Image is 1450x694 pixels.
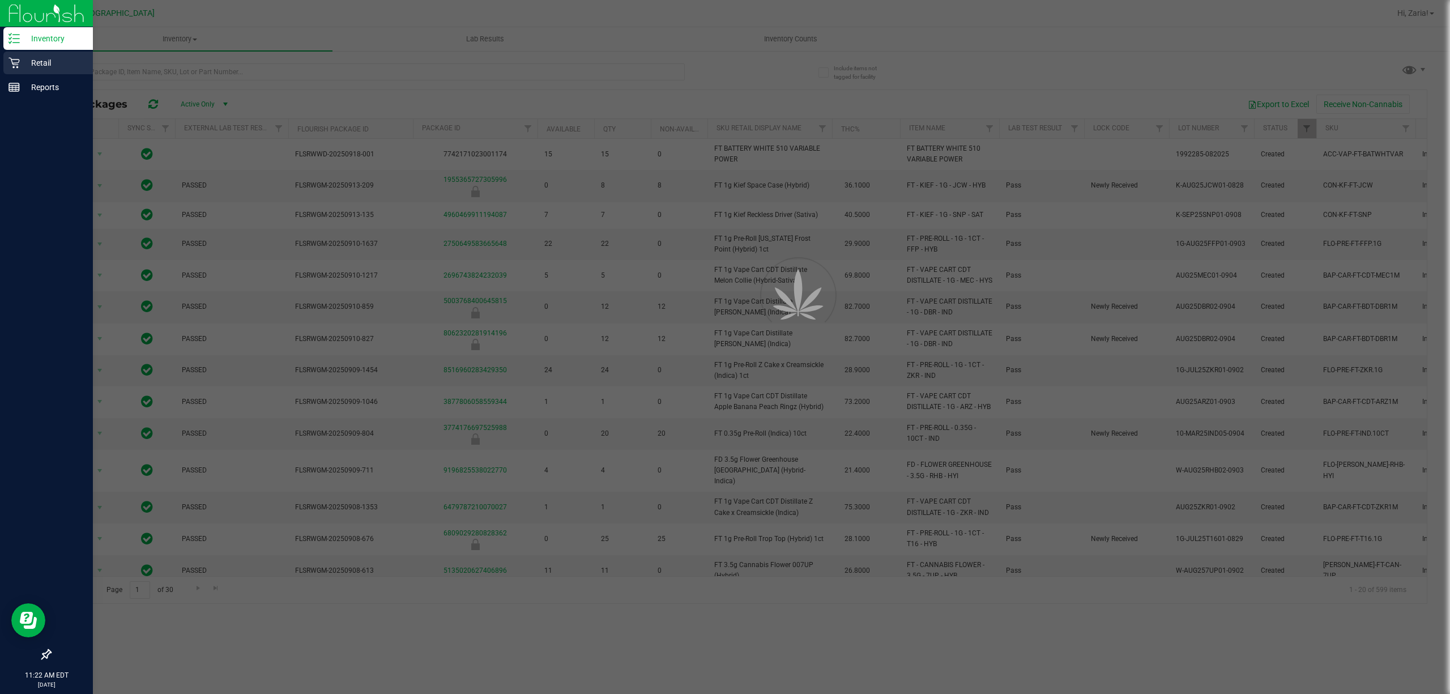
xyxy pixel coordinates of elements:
[8,33,20,44] inline-svg: Inventory
[5,670,88,680] p: 11:22 AM EDT
[8,82,20,93] inline-svg: Reports
[20,56,88,70] p: Retail
[11,603,45,637] iframe: Resource center
[20,32,88,45] p: Inventory
[8,57,20,69] inline-svg: Retail
[20,80,88,94] p: Reports
[5,680,88,689] p: [DATE]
